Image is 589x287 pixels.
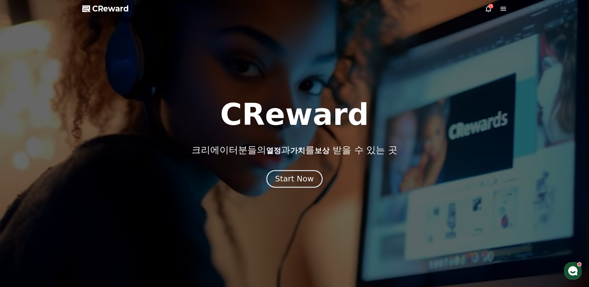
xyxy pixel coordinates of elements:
span: 가치 [290,146,305,155]
div: 25 [488,4,493,9]
span: 홈 [20,206,23,211]
button: Start Now [266,170,323,188]
span: CReward [92,4,129,14]
a: 25 [485,5,492,12]
span: 대화 [57,207,64,212]
span: 보상 [315,146,329,155]
a: 대화 [41,197,80,212]
span: 설정 [96,206,103,211]
h1: CReward [220,100,369,130]
div: Start Now [275,174,314,184]
a: 홈 [2,197,41,212]
a: CReward [82,4,129,14]
a: 설정 [80,197,119,212]
a: Start Now [268,177,321,183]
p: 크리에이터분들의 과 를 받을 수 있는 곳 [192,144,397,156]
span: 열정 [266,146,281,155]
